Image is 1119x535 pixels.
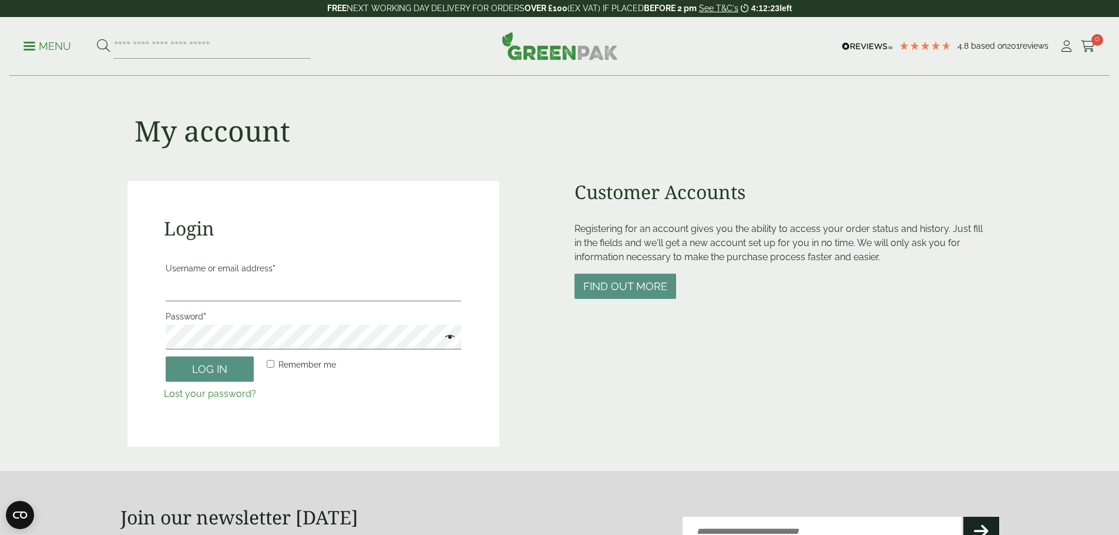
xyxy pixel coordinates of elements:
strong: BEFORE 2 pm [644,4,697,13]
i: Cart [1081,41,1096,52]
i: My Account [1059,41,1074,52]
a: Find out more [574,281,676,292]
img: GreenPak Supplies [502,32,618,60]
p: Menu [23,39,71,53]
strong: Join our newsletter [DATE] [120,504,358,530]
span: reviews [1020,41,1049,51]
label: Password [166,308,461,325]
span: 0 [1091,34,1103,46]
strong: FREE [327,4,347,13]
button: Find out more [574,274,676,299]
input: Remember me [267,360,274,368]
span: 4.8 [957,41,971,51]
h1: My account [135,114,290,148]
span: left [779,4,792,13]
h2: Login [164,217,463,240]
span: Remember me [278,360,336,369]
button: Log in [166,356,254,382]
button: Open CMP widget [6,501,34,529]
label: Username or email address [166,260,461,277]
a: 0 [1081,38,1096,55]
p: Registering for an account gives you the ability to access your order status and history. Just fi... [574,222,992,264]
a: Lost your password? [164,388,256,399]
strong: OVER £100 [525,4,567,13]
a: Menu [23,39,71,51]
span: Based on [971,41,1007,51]
span: 201 [1007,41,1020,51]
h2: Customer Accounts [574,181,992,203]
a: See T&C's [699,4,738,13]
span: 4:12:23 [751,4,779,13]
img: REVIEWS.io [842,42,893,51]
div: 4.79 Stars [899,41,952,51]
